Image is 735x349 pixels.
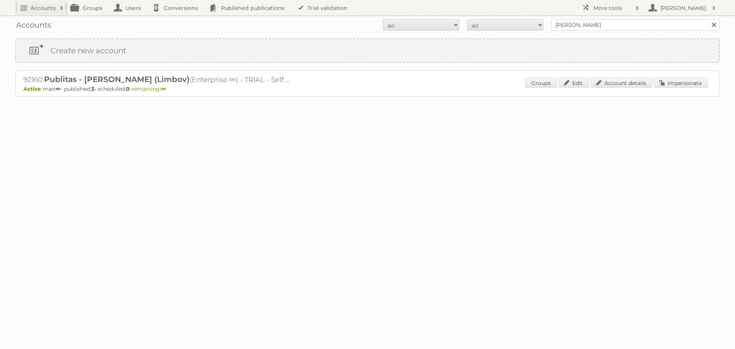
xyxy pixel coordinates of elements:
h2: Accounts [31,4,56,12]
a: Impersonate [654,78,708,88]
span: Active [23,85,43,92]
h2: [PERSON_NAME] [658,4,708,12]
span: remaining: [132,85,166,92]
span: Publitas - [PERSON_NAME] (Limbov) [44,75,189,84]
a: Create new account [16,39,719,62]
a: Edit [559,78,589,88]
strong: ∞ [161,85,166,92]
strong: 3 [91,85,94,92]
h2: 92160: (Enterprise ∞) - TRIAL - Self Service [23,75,291,85]
h2: More tools [593,4,632,12]
strong: ∞ [56,85,60,92]
a: Account details [591,78,652,88]
strong: 0 [126,85,130,92]
p: max: - published: - scheduled: - [23,85,712,92]
a: Groups [525,78,557,88]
